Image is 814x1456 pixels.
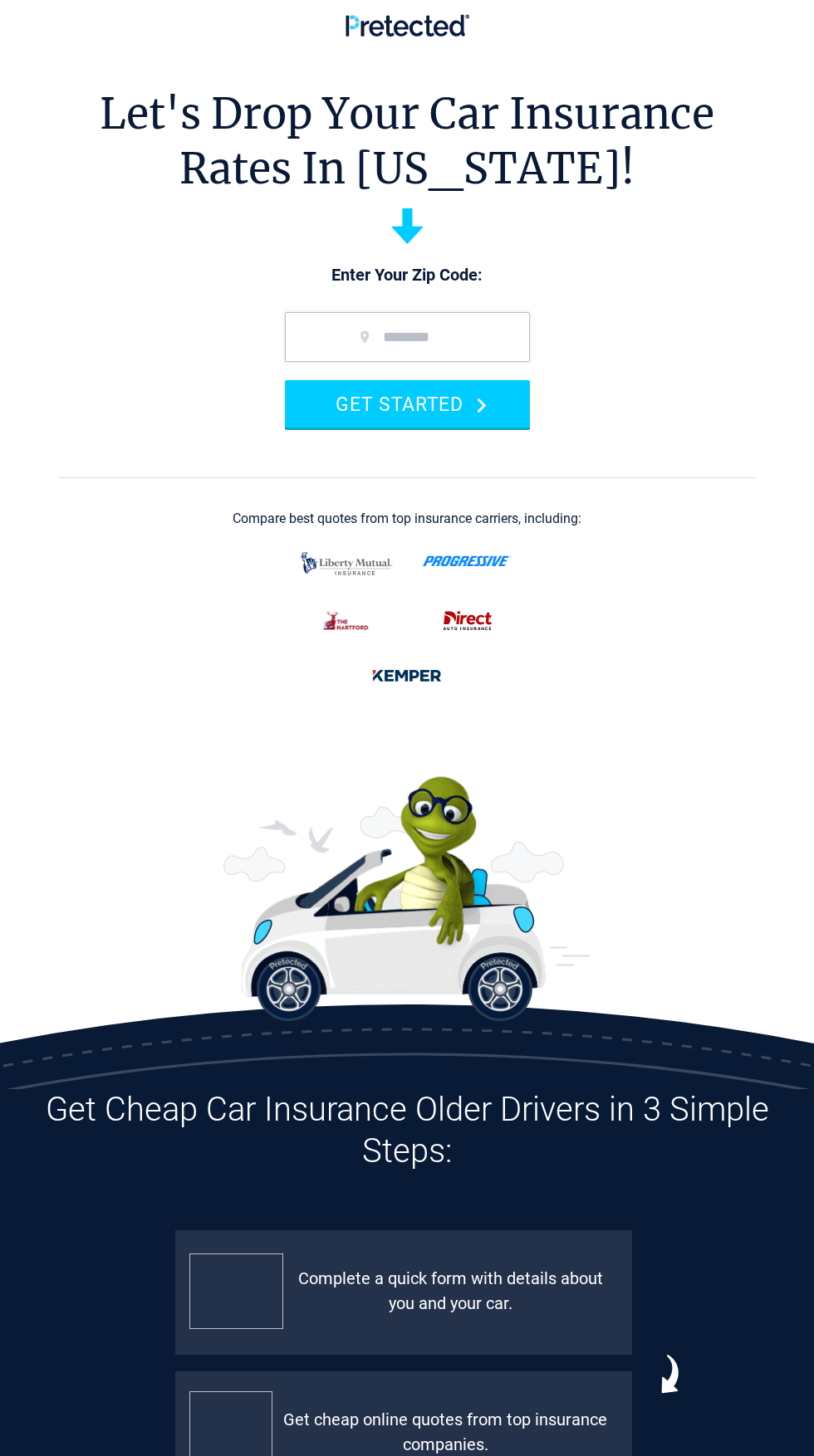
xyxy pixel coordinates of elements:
[12,1089,802,1172] h3: Get Cheap Car Insurance Older Drivers in 3 Simple Steps:
[189,1253,283,1329] img: Pretected Profile
[283,1266,618,1316] div: Complete a quick form with details about you and your car.
[363,658,451,693] img: kemper
[423,555,512,567] img: progressive
[223,776,591,1021] img: Perry the Turtle With a Car
[297,544,397,584] img: liberty
[346,14,469,37] img: Pretected Logo
[268,264,547,287] p: Enter Your Zip Code:
[434,603,501,638] img: direct
[314,603,380,638] img: thehartford
[100,87,714,196] h1: Let's Drop Your Car Insurance Rates In [US_STATE]!
[233,511,581,526] div: Compare best quotes from top insurance carriers, including:
[285,312,530,362] input: zip code
[285,380,530,428] button: GET STARTED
